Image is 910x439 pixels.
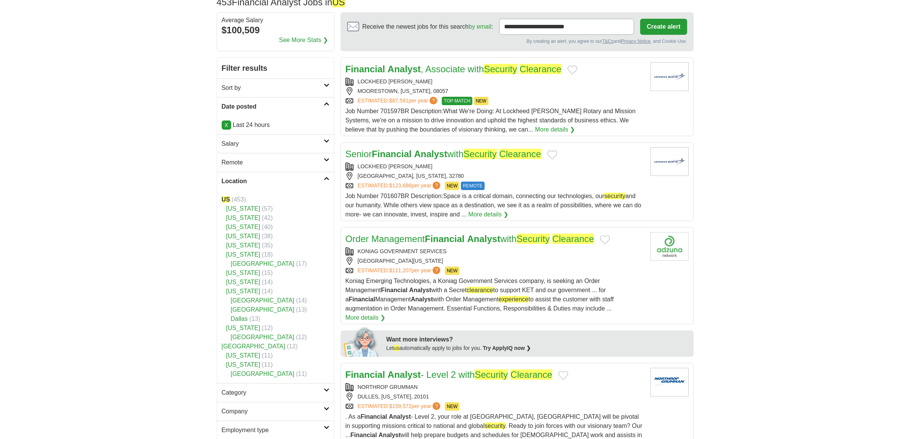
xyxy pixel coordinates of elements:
[621,39,650,44] a: Privacy Notice
[296,260,307,267] span: (17)
[226,205,260,212] a: [US_STATE]
[222,23,329,37] div: $100,509
[445,402,459,411] span: NEW
[226,242,260,249] a: [US_STATE]
[296,297,307,304] span: (14)
[346,108,636,133] span: Job Number 701597BR Description:What We're Doing: At Lockheed [PERSON_NAME] Rotary and Mission Sy...
[287,343,298,350] span: (12)
[414,149,448,159] strong: Analyst
[475,369,508,380] em: Security
[346,234,594,244] a: Order ManagementFinancial AnalystwithSecurity Clearance
[602,39,613,44] a: T&Cs
[262,215,273,221] span: (42)
[484,64,517,74] em: Security
[231,306,295,313] a: [GEOGRAPHIC_DATA]
[485,423,505,429] em: security
[262,233,273,239] span: (38)
[388,64,421,74] strong: Analyst
[346,172,644,180] div: [GEOGRAPHIC_DATA], [US_STATE], 32780
[347,38,687,45] div: By creating an alert, you agree to our and , and Cookie Use.
[346,313,386,322] a: More details ❯
[650,62,689,91] img: Lockheed Martin logo
[232,196,246,203] span: (453)
[262,242,273,249] span: (35)
[358,78,433,85] a: LOCKHEED [PERSON_NAME]
[558,371,568,380] button: Add to favorite jobs
[361,413,387,420] strong: Financial
[483,345,531,351] a: Try ApplyIQ now ❯
[222,177,324,186] h2: Location
[226,279,260,285] a: [US_STATE]
[262,352,273,359] span: (11)
[226,352,260,359] a: [US_STATE]
[222,196,230,203] em: US
[520,64,561,74] em: Clearance
[231,371,295,377] a: [GEOGRAPHIC_DATA]
[226,233,260,239] a: [US_STATE]
[358,163,433,169] a: LOCKHEED [PERSON_NAME]
[350,432,377,438] strong: Financial
[499,149,541,159] em: Clearance
[226,361,260,368] a: [US_STATE]
[517,234,550,244] em: Security
[226,270,260,276] a: [US_STATE]
[217,153,334,172] a: Remote
[346,149,541,159] a: SeniorFinancial AnalystwithSecurity Clearance
[349,296,375,302] strong: Financial
[346,369,385,380] strong: Financial
[226,215,260,221] a: [US_STATE]
[344,326,381,357] img: apply-iq-scientist.png
[296,371,307,377] span: (11)
[346,64,385,74] strong: Financial
[433,267,440,274] span: ?
[535,125,575,134] a: More details ❯
[467,234,500,244] strong: Analyst
[296,306,307,313] span: (13)
[358,384,418,390] a: NORTHROP GRUMMAN
[217,172,334,190] a: Location
[346,64,562,74] a: Financial Analyst, Associate withSecurity Clearance
[640,19,687,35] button: Create alert
[358,97,439,105] a: ESTIMATED:$87,591per year?
[262,279,273,285] span: (14)
[389,98,409,104] span: $87,591
[442,97,472,105] span: TOP MATCH
[222,158,324,167] h2: Remote
[262,251,273,258] span: (18)
[425,234,465,244] strong: Financial
[346,278,614,312] span: Koniag Emerging Technologies, a Koniag Government Services company, is seeking an Order Managemen...
[262,288,273,294] span: (14)
[222,407,324,416] h2: Company
[346,369,553,380] a: Financial Analyst- Level 2 withSecurity Clearance
[346,257,644,265] div: [GEOGRAPHIC_DATA][US_STATE]
[358,267,442,275] a: ESTIMATED:$111,207per year?
[552,234,594,244] em: Clearance
[262,325,273,331] span: (12)
[469,23,491,30] a: by email
[386,344,689,352] div: Let automatically apply to jobs for you.
[386,335,689,344] div: Want more interviews?
[231,315,248,322] a: Dallas
[445,182,459,190] span: NEW
[358,182,442,190] a: ESTIMATED:$123,686per year?
[249,315,260,322] span: (13)
[226,325,260,331] a: [US_STATE]
[388,369,421,380] strong: Analyst
[217,78,334,97] a: Sort by
[381,287,407,293] strong: Financial
[217,97,334,116] a: Date posted
[217,58,334,78] h2: Filter results
[262,224,273,230] span: (40)
[231,334,295,340] a: [GEOGRAPHIC_DATA]
[217,134,334,153] a: Salary
[226,288,260,294] a: [US_STATE]
[568,65,577,75] button: Add to favorite jobs
[409,287,431,293] strong: Analyst
[217,383,334,402] a: Category
[499,296,529,302] em: experience
[467,287,493,293] em: clearance
[650,232,689,261] img: Company logo
[461,182,484,190] span: REMOTE
[346,193,641,218] span: Job Number 701607BR Description:Space is a critical domain, connecting our technologies, our and ...
[464,149,497,159] em: Security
